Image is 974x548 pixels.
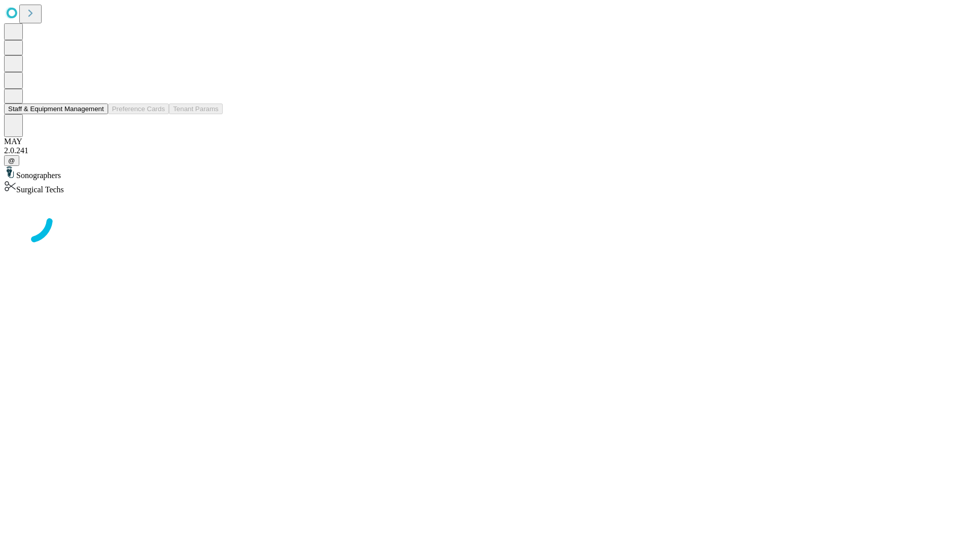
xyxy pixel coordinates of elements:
[4,166,970,180] div: Sonographers
[108,104,169,114] button: Preference Cards
[4,180,970,194] div: Surgical Techs
[4,155,19,166] button: @
[4,137,970,146] div: MAY
[169,104,223,114] button: Tenant Params
[8,157,15,164] span: @
[4,104,108,114] button: Staff & Equipment Management
[4,146,970,155] div: 2.0.241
